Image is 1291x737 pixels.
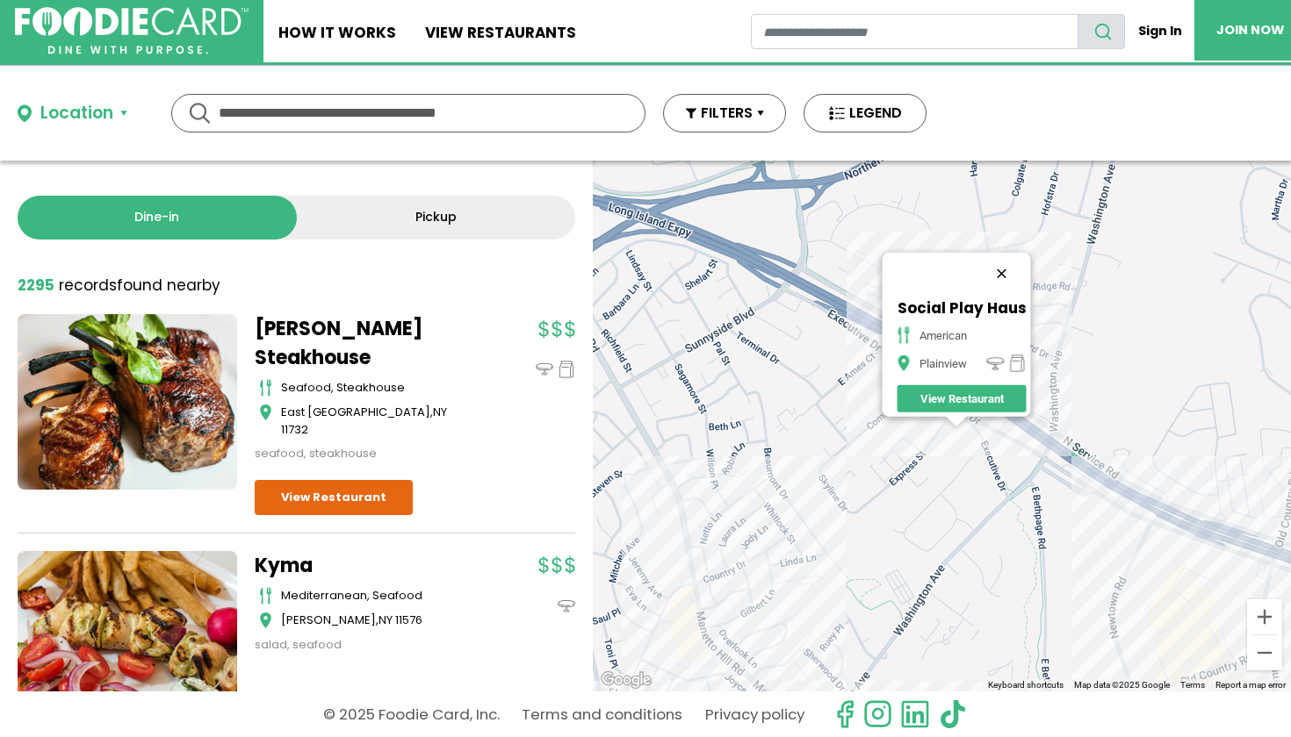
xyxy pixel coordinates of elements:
a: Terms [1180,680,1205,690]
a: View Restaurant [255,480,413,515]
h5: Social Play Haus [897,298,1026,316]
div: Location [40,101,113,126]
img: dinein_icon.svg [536,361,553,378]
button: Zoom out [1247,635,1282,670]
div: American [919,328,966,341]
div: mediterranean, seafood [281,587,474,605]
img: dinein_icon.svg [558,597,575,615]
input: restaurant search [751,14,1078,49]
button: search [1078,14,1125,49]
img: dinein_icon.png [986,354,1004,372]
div: found nearby [18,275,220,297]
div: Plainview [919,356,966,369]
div: seafood, steakhouse [281,379,474,397]
a: Privacy policy [705,699,804,730]
strong: 2295 [18,275,54,296]
button: Location [18,101,127,126]
button: Keyboard shortcuts [988,679,1064,691]
div: salad, seafood [255,636,474,654]
button: FILTERS [663,94,786,132]
div: , [281,404,474,438]
img: tiktok.svg [938,699,968,729]
span: East [GEOGRAPHIC_DATA] [281,404,430,420]
a: Pickup [297,196,576,240]
img: linkedin.svg [900,699,930,729]
span: records [59,275,117,296]
button: Zoom in [1247,599,1282,634]
img: Google [597,669,655,691]
span: 11576 [395,612,422,628]
img: cutlery_icon.svg [259,379,272,397]
img: map_icon.svg [259,404,272,421]
span: NY [433,404,447,420]
span: Map data ©2025 Google [1074,680,1170,690]
button: Close [980,252,1022,294]
a: Kyma [255,551,474,580]
span: [PERSON_NAME] [281,612,376,628]
a: [PERSON_NAME] Steakhouse [255,314,474,372]
a: View Restaurant [897,385,1026,412]
span: NY [379,612,393,628]
a: Open this area in Google Maps (opens a new window) [597,669,655,691]
img: FoodieCard; Eat, Drink, Save, Donate [15,7,249,54]
a: Sign In [1125,14,1194,48]
img: pickup_icon.png [1008,354,1026,372]
img: map_icon.png [897,354,910,372]
img: map_icon.svg [259,612,272,629]
a: Terms and conditions [522,699,682,730]
a: Dine-in [18,196,297,240]
img: cutlery_icon.svg [259,587,272,605]
div: seafood, steakhouse [255,445,474,462]
p: © 2025 Foodie Card, Inc. [323,699,500,730]
a: Report a map error [1215,680,1286,690]
div: , [281,612,474,629]
img: pickup_icon.svg [558,361,575,378]
button: LEGEND [804,94,927,132]
span: 11732 [281,421,308,438]
img: cutlery_icon.png [897,326,910,344]
svg: check us out on facebook [830,699,860,729]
